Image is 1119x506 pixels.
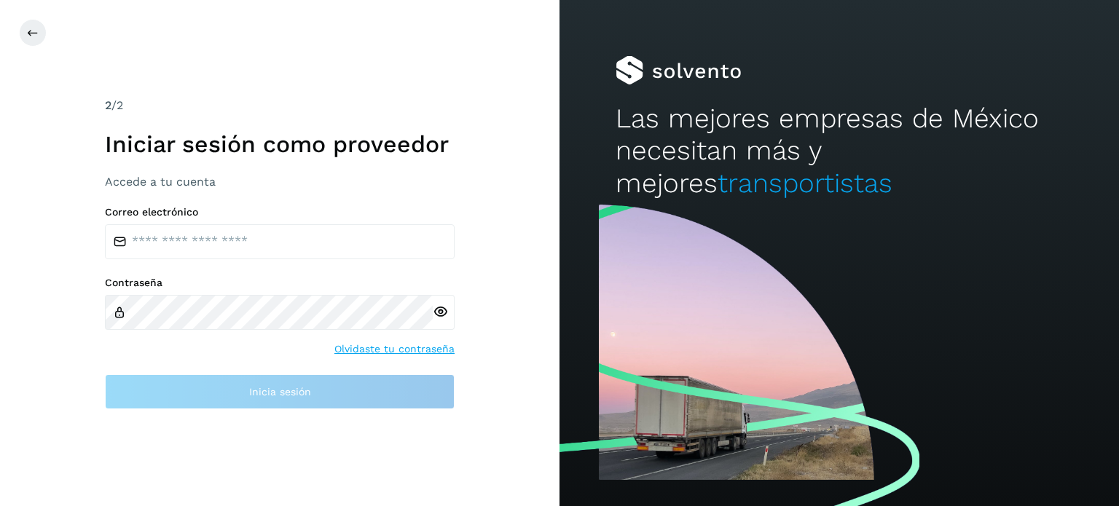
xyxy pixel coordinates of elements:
[105,130,455,158] h1: Iniciar sesión como proveedor
[105,97,455,114] div: /2
[105,374,455,409] button: Inicia sesión
[616,103,1063,199] h2: Las mejores empresas de México necesitan más y mejores
[105,175,455,189] h3: Accede a tu cuenta
[105,277,455,289] label: Contraseña
[334,341,455,357] a: Olvidaste tu contraseña
[105,98,111,112] span: 2
[105,206,455,218] label: Correo electrónico
[718,167,892,199] span: transportistas
[249,387,311,397] span: Inicia sesión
